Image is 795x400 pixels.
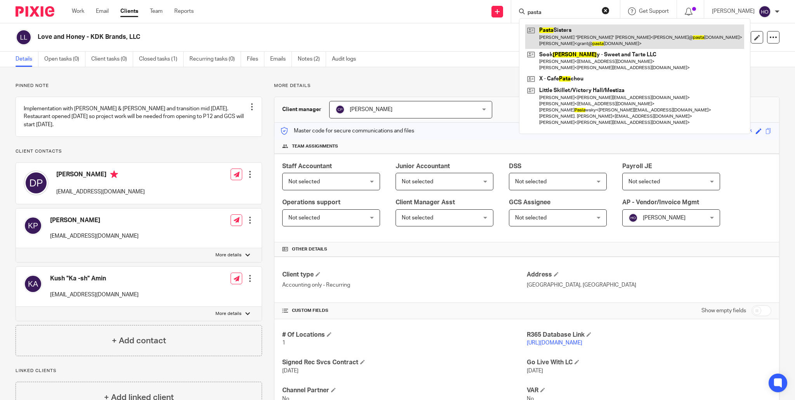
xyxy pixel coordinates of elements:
h4: Go Live With LC [527,358,771,367]
i: Primary [110,170,118,178]
img: svg%3E [24,275,42,293]
a: Emails [270,52,292,67]
span: Payroll JE [622,163,652,169]
a: Recurring tasks (0) [189,52,241,67]
h4: CUSTOM FIELDS [282,308,527,314]
p: [EMAIL_ADDRESS][DOMAIN_NAME] [50,232,139,240]
span: Not selected [288,215,320,221]
a: Notes (2) [298,52,326,67]
p: [EMAIL_ADDRESS][DOMAIN_NAME] [56,188,145,196]
span: Operations support [282,199,340,205]
span: Not selected [515,179,547,184]
span: DSS [509,163,521,169]
h4: + Add contact [112,335,166,347]
h2: Love and Honey - KDK Brands, LLC [38,33,547,41]
img: svg%3E [16,29,32,45]
span: [PERSON_NAME] [643,215,686,221]
img: svg%3E [628,213,638,223]
span: Staff Accountant [282,163,332,169]
label: Show empty fields [701,307,746,315]
a: Work [72,7,84,15]
h4: [PERSON_NAME] [56,170,145,180]
a: Client tasks (0) [91,52,133,67]
span: Not selected [402,215,433,221]
span: GCS Assignee [509,199,550,205]
h4: Kush "Ka -sh" Amin [50,275,139,283]
p: [PERSON_NAME] [712,7,755,15]
button: Clear [602,7,609,14]
p: Linked clients [16,368,262,374]
span: Not selected [402,179,433,184]
p: [GEOGRAPHIC_DATA], [GEOGRAPHIC_DATA] [527,281,771,289]
img: svg%3E [335,105,345,114]
h4: Channel Partner [282,386,527,395]
a: Clients [120,7,138,15]
p: More details [274,83,779,89]
p: More details [215,252,241,258]
div: old-fashioned-lavendar-polka-dotted-shark [648,127,752,136]
h4: Client type [282,271,527,279]
a: [URL][DOMAIN_NAME] [527,340,582,346]
span: Other details [292,246,327,252]
span: Not selected [515,215,547,221]
img: svg%3E [759,5,771,18]
span: [DATE] [282,368,299,374]
a: Email [96,7,109,15]
p: Pinned note [16,83,262,89]
span: Client Manager Asst [396,199,455,205]
a: Audit logs [332,52,362,67]
span: Not selected [628,179,660,184]
h4: Address [527,271,771,279]
p: More details [215,311,241,317]
span: Team assignments [292,143,338,150]
span: Junior Accountant [396,163,450,169]
a: Closed tasks (1) [139,52,184,67]
span: Get Support [639,9,669,14]
a: Reports [174,7,194,15]
h4: R365 Database Link [527,331,771,339]
p: Accounting only - Recurring [282,281,527,289]
h4: # Of Locations [282,331,527,339]
img: svg%3E [24,170,49,195]
h3: Client manager [282,106,321,113]
span: 1 [282,340,285,346]
p: [EMAIL_ADDRESS][DOMAIN_NAME] [50,291,139,299]
a: Files [247,52,264,67]
a: Team [150,7,163,15]
p: Master code for secure communications and files [280,127,414,135]
img: Pixie [16,6,54,17]
h4: Signed Rec Svcs Contract [282,358,527,367]
p: Client contacts [16,148,262,155]
img: svg%3E [24,216,42,235]
span: [DATE] [527,368,543,374]
a: Details [16,52,38,67]
span: AP - Vendor/Invoice Mgmt [622,199,699,205]
a: Open tasks (0) [44,52,85,67]
input: Search [527,9,597,16]
h4: [PERSON_NAME] [50,216,139,224]
h4: VAR [527,386,771,395]
span: Not selected [288,179,320,184]
span: [PERSON_NAME] [350,107,392,112]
